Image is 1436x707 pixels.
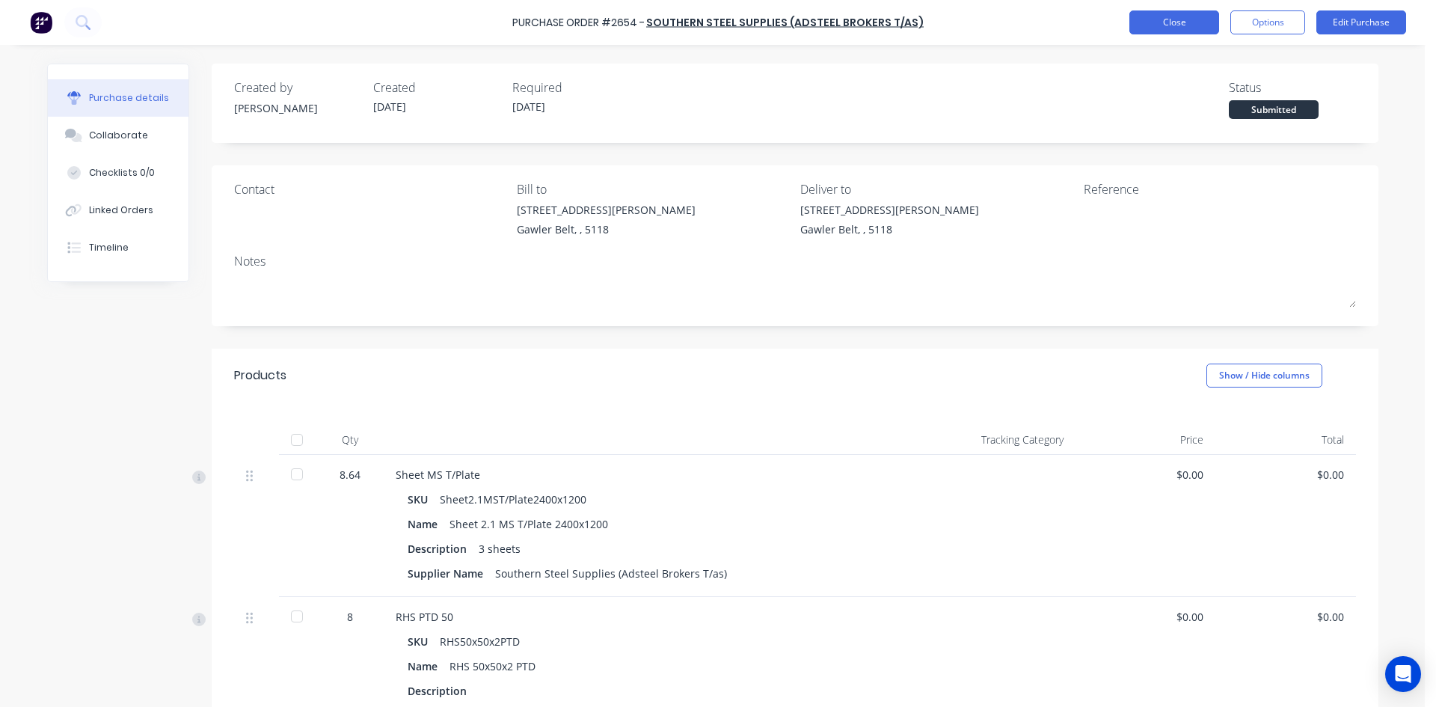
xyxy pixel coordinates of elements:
[234,252,1356,270] div: Notes
[328,467,372,483] div: 8.64
[440,631,520,652] div: RHS50x50x2PTD
[234,79,361,97] div: Created by
[89,129,148,142] div: Collaborate
[440,489,586,510] div: Sheet2.1MST/Plate2400x1200
[89,91,169,105] div: Purchase details
[48,192,188,229] button: Linked Orders
[408,513,449,535] div: Name
[907,425,1076,455] div: Tracking Category
[89,241,129,254] div: Timeline
[1230,10,1305,34] button: Options
[48,117,188,154] button: Collaborate
[408,489,440,510] div: SKU
[408,631,440,652] div: SKU
[316,425,384,455] div: Qty
[1087,609,1204,625] div: $0.00
[479,538,521,560] div: 3 sheets
[408,563,495,584] div: Supplier Name
[800,221,979,237] div: Gawler Belt, , 5118
[1215,425,1356,455] div: Total
[234,180,506,198] div: Contact
[646,15,924,30] a: Southern Steel Supplies (Adsteel Brokers T/as)
[408,538,479,560] div: Description
[517,180,789,198] div: Bill to
[396,609,895,625] div: RHS PTD 50
[48,154,188,192] button: Checklists 0/0
[1076,425,1216,455] div: Price
[495,563,727,584] div: Southern Steel Supplies (Adsteel Brokers T/as)
[800,202,979,218] div: [STREET_ADDRESS][PERSON_NAME]
[89,166,155,180] div: Checklists 0/0
[396,467,895,483] div: Sheet MS T/Plate
[1087,467,1204,483] div: $0.00
[328,609,372,625] div: 8
[408,680,479,702] div: Description
[30,11,52,34] img: Factory
[1206,364,1322,388] button: Show / Hide columns
[89,203,153,217] div: Linked Orders
[1084,180,1356,198] div: Reference
[512,79,639,97] div: Required
[449,655,536,677] div: RHS 50x50x2 PTD
[1129,10,1219,34] button: Close
[408,655,449,677] div: Name
[1229,79,1356,97] div: Status
[517,221,696,237] div: Gawler Belt, , 5118
[373,79,500,97] div: Created
[234,100,361,116] div: [PERSON_NAME]
[1229,100,1319,119] div: Submitted
[48,229,188,266] button: Timeline
[512,15,645,31] div: Purchase Order #2654 -
[1316,10,1406,34] button: Edit Purchase
[48,79,188,117] button: Purchase details
[1227,609,1344,625] div: $0.00
[1385,656,1421,692] div: Open Intercom Messenger
[1227,467,1344,483] div: $0.00
[449,513,608,535] div: Sheet 2.1 MS T/Plate 2400x1200
[234,367,286,385] div: Products
[800,180,1073,198] div: Deliver to
[517,202,696,218] div: [STREET_ADDRESS][PERSON_NAME]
